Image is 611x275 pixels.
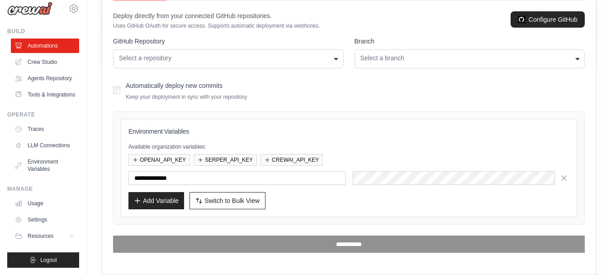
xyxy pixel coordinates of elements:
button: CREWAI_API_KEY [261,154,323,166]
label: GitHub Repository [113,37,344,46]
span: Resources [28,232,53,240]
div: Select a repository [119,53,338,63]
button: Add Variable [128,192,184,209]
label: Automatically deploy new commits [126,82,223,89]
label: Branch [355,37,585,46]
a: Usage [11,196,79,211]
span: Logout [40,256,57,264]
img: Logo [7,2,52,15]
p: Uses GitHub OAuth for secure access. Supports automatic deployment via webhooks. [113,22,320,29]
a: Automations [11,39,79,53]
div: Build [7,28,79,35]
button: OPENAI_API_KEY [128,154,190,166]
a: Settings [11,212,79,227]
button: Switch to Bulk View [189,192,265,209]
div: Operate [7,111,79,118]
button: Logout [7,252,79,268]
p: Deploy directly from your connected GitHub repositories. [113,11,320,20]
a: Traces [11,122,79,136]
div: Select a branch [360,53,579,63]
img: GitHub [518,16,525,23]
span: Switch to Bulk View [204,196,260,205]
a: Crew Studio [11,55,79,69]
p: Keep your deployment in sync with your repository [126,93,247,101]
a: Configure GitHub [511,11,585,28]
a: LLM Connections [11,138,79,153]
a: Environment Variables [11,154,79,176]
div: Manage [7,185,79,193]
a: Agents Repository [11,71,79,86]
button: Resources [11,229,79,243]
h3: Environment Variables [128,127,569,136]
button: SERPER_API_KEY [194,154,257,166]
p: Available organization variables: [128,143,569,150]
a: Tools & Integrations [11,87,79,102]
